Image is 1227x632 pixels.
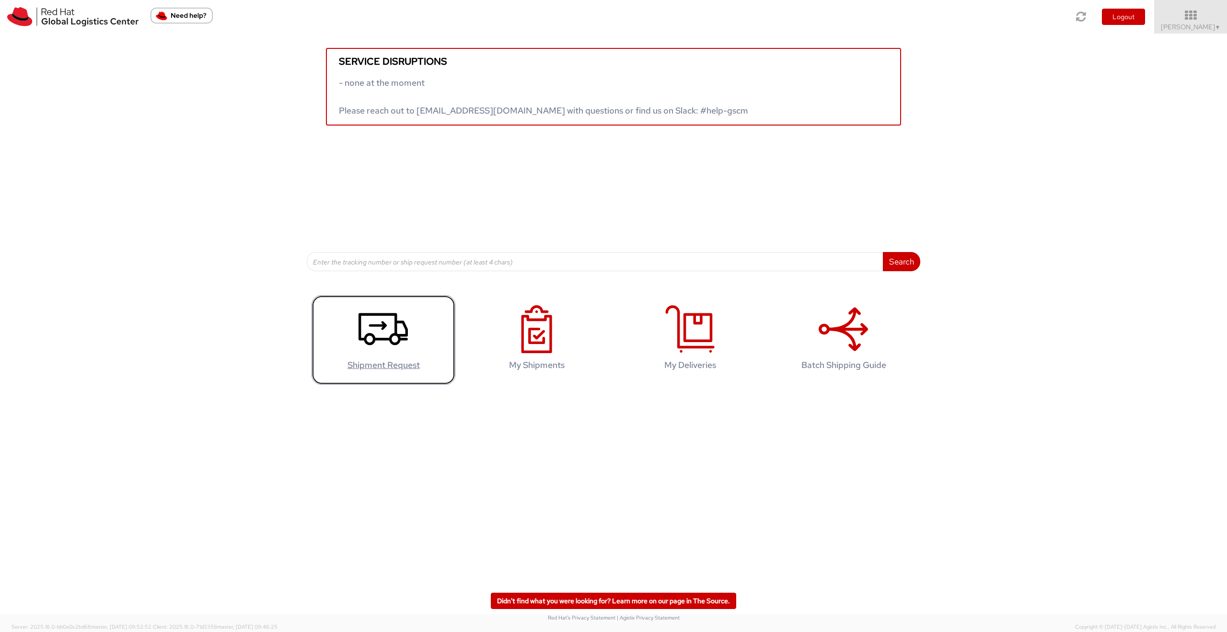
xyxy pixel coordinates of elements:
[307,252,883,271] input: Enter the tracking number or ship request number (at least 4 chars)
[312,295,455,385] a: Shipment Request
[883,252,920,271] button: Search
[1215,23,1221,31] span: ▼
[628,360,752,370] h4: My Deliveries
[322,360,445,370] h4: Shipment Request
[1102,9,1145,25] button: Logout
[217,623,278,630] span: master, [DATE] 09:46:25
[150,8,213,23] button: Need help?
[782,360,905,370] h4: Batch Shipping Guide
[772,295,915,385] a: Batch Shipping Guide
[339,77,748,116] span: - none at the moment Please reach out to [EMAIL_ADDRESS][DOMAIN_NAME] with questions or find us o...
[91,623,151,630] span: master, [DATE] 09:52:52
[326,48,901,126] a: Service disruptions - none at the moment Please reach out to [EMAIL_ADDRESS][DOMAIN_NAME] with qu...
[1161,23,1221,31] span: [PERSON_NAME]
[1075,623,1215,631] span: Copyright © [DATE]-[DATE] Agistix Inc., All Rights Reserved
[465,295,609,385] a: My Shipments
[7,7,139,26] img: rh-logistics-00dfa346123c4ec078e1.svg
[153,623,278,630] span: Client: 2025.18.0-71d3358
[491,593,736,609] a: Didn't find what you were looking for? Learn more on our page in The Source.
[475,360,599,370] h4: My Shipments
[12,623,151,630] span: Server: 2025.18.0-bb0e0c2bd68
[617,614,680,621] a: | Agistix Privacy Statement
[339,56,888,67] h5: Service disruptions
[548,614,615,621] a: Red Hat's Privacy Statement
[618,295,762,385] a: My Deliveries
